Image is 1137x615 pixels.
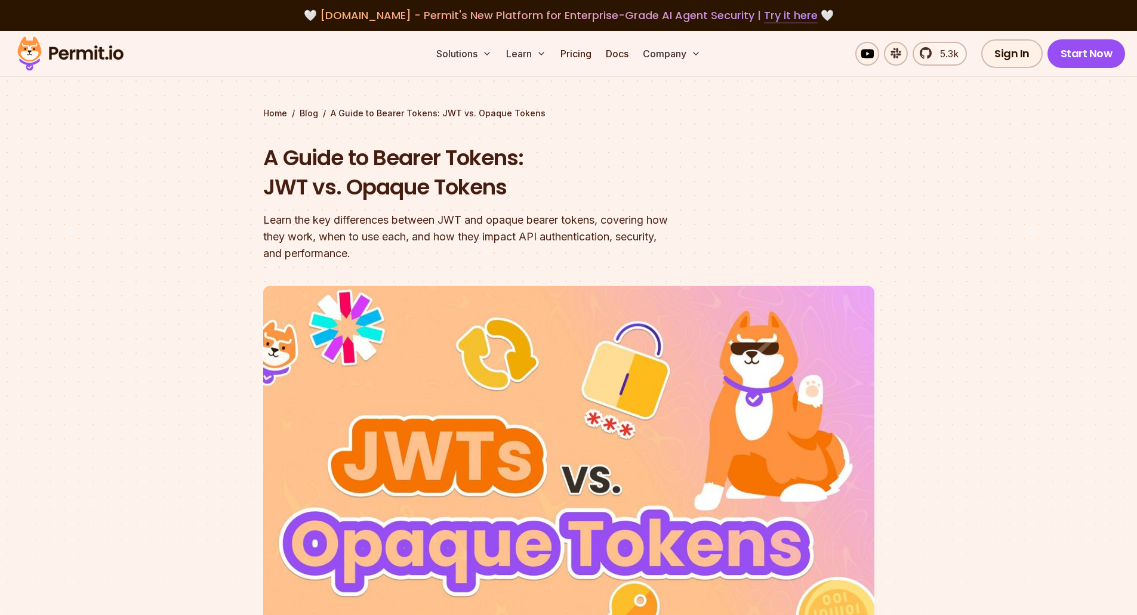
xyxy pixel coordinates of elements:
a: Docs [601,42,633,66]
div: Learn the key differences between JWT and opaque bearer tokens, covering how they work, when to u... [263,212,722,262]
button: Company [638,42,705,66]
span: 5.3k [933,47,959,61]
span: [DOMAIN_NAME] - Permit's New Platform for Enterprise-Grade AI Agent Security | [320,8,818,23]
div: 🤍 🤍 [29,7,1108,24]
a: Sign In [981,39,1043,68]
a: Start Now [1047,39,1126,68]
a: Pricing [556,42,596,66]
a: Home [263,107,287,119]
a: Try it here [764,8,818,23]
h1: A Guide to Bearer Tokens: JWT vs. Opaque Tokens [263,143,722,202]
a: 5.3k [913,42,967,66]
button: Learn [501,42,551,66]
div: / / [263,107,874,119]
button: Solutions [432,42,497,66]
a: Blog [300,107,318,119]
img: Permit logo [12,33,129,74]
